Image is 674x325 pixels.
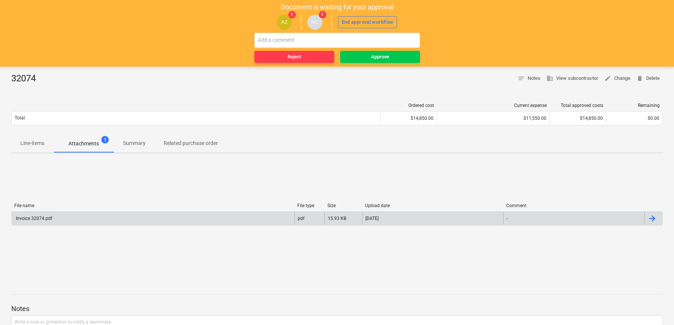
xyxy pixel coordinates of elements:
[440,103,547,108] div: Current expense
[288,11,296,18] span: 1
[636,289,674,325] iframe: Chat Widget
[297,203,321,208] div: File type
[553,103,603,108] div: Total approved costs
[365,216,379,221] div: [DATE]
[609,103,660,108] div: Remaining
[342,18,394,27] div: End approval workflow
[518,74,540,83] span: Notes
[11,73,42,85] div: 32074
[254,51,334,63] button: Reject
[604,75,611,82] span: edit
[371,53,389,61] div: Approve
[307,15,323,30] div: Matt Lebon
[14,203,291,208] div: File name
[636,74,660,83] span: Delete
[281,3,394,12] p: Document is waiting for your approval
[553,116,603,121] div: $14,850.00
[546,75,553,82] span: business
[319,11,326,18] span: 1
[365,203,501,208] div: Upload date
[543,73,601,84] button: View subcontractor
[11,304,663,313] p: Notes
[506,203,642,208] div: Comment
[254,33,420,48] input: Add a comment
[601,73,633,84] button: Change
[546,74,598,83] span: View subcontractor
[15,115,25,121] p: Total
[277,15,292,30] div: Andrew Zheng
[338,16,397,28] button: End approval workflow
[68,140,99,148] p: Attachments
[298,216,304,221] div: pdf
[383,116,434,121] div: $14,850.00
[281,19,288,25] span: AZ
[636,75,643,82] span: delete
[633,73,663,84] button: Delete
[507,216,508,221] div: -
[440,116,546,121] div: $11,550.00
[327,203,359,208] div: Size
[328,216,346,221] div: 15.93 KB
[288,53,301,61] div: Reject
[518,75,525,82] span: notes
[383,103,434,108] div: Ordered cost
[604,74,630,83] span: Change
[515,73,543,84] button: Notes
[609,116,659,121] div: $0.00
[15,216,52,221] div: Invoice 32074.pdf
[311,19,318,25] span: ML
[340,51,420,63] button: Approve
[164,139,218,147] p: Related purchase order
[123,139,146,147] p: Summary
[20,139,44,147] p: Line-items
[101,136,109,143] span: 1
